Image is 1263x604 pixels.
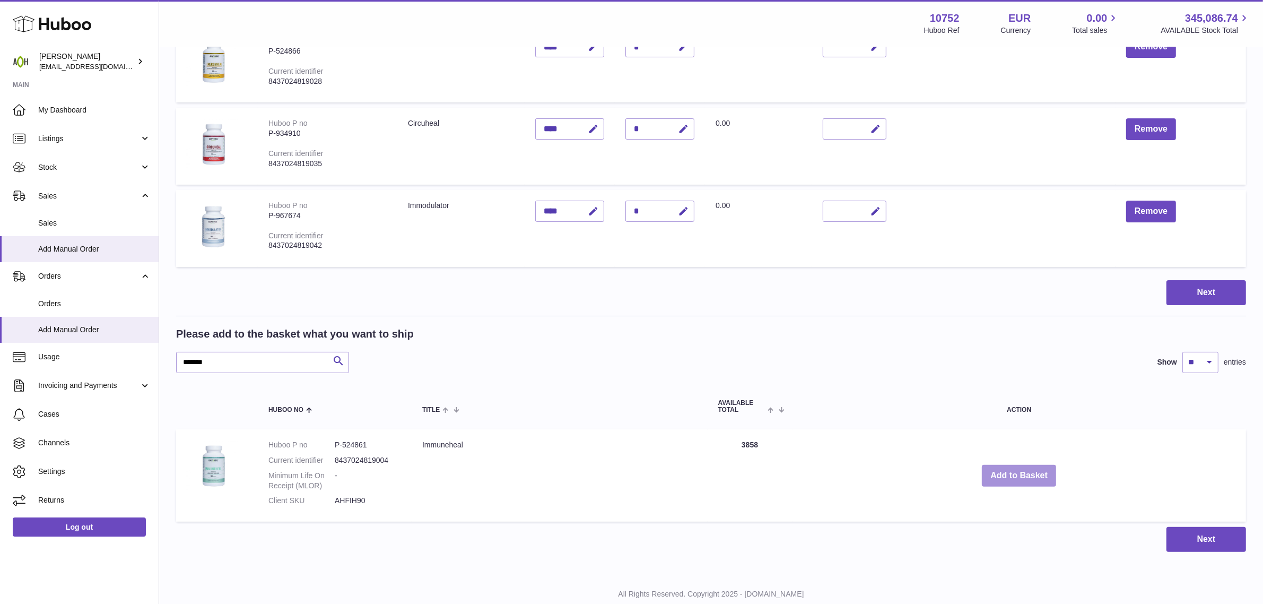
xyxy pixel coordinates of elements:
div: Huboo P no [268,201,308,210]
strong: 10752 [930,11,960,25]
dd: P-524861 [335,440,401,450]
div: Current identifier [268,149,324,158]
span: AVAILABLE Stock Total [1161,25,1250,36]
span: Add Manual Order [38,244,151,254]
span: entries [1224,357,1246,367]
span: Usage [38,352,151,362]
div: Current identifier [268,67,324,75]
span: Orders [38,299,151,309]
span: Settings [38,467,151,477]
div: P-967674 [268,211,387,221]
td: Immodulator [397,190,525,267]
span: Sales [38,218,151,228]
button: Next [1166,527,1246,552]
div: Huboo Ref [924,25,960,36]
div: P-524866 [268,46,387,56]
span: 345,086.74 [1185,11,1238,25]
span: Orders [38,271,140,281]
td: 3858 [708,429,792,522]
button: Remove [1126,36,1176,58]
label: Show [1157,357,1177,367]
dd: AHFIH90 [335,496,401,506]
td: Energyheal [397,25,525,102]
span: Total sales [1072,25,1119,36]
span: [EMAIL_ADDRESS][DOMAIN_NAME] [39,62,156,71]
img: Immodulator [187,201,240,254]
span: 0.00 [716,119,730,127]
span: Channels [38,438,151,448]
span: AVAILABLE Total [718,400,765,413]
div: [PERSON_NAME] [39,51,135,72]
img: Immuneheal [187,440,240,493]
button: Add to Basket [982,465,1056,487]
div: 8437024819035 [268,159,387,169]
dt: Minimum Life On Receipt (MLOR) [268,471,335,491]
div: 8437024819028 [268,76,387,87]
dd: 8437024819004 [335,455,401,465]
span: 0.00 [716,201,730,210]
td: Circuheal [397,108,525,185]
div: P-934910 [268,128,387,139]
dt: Client SKU [268,496,335,506]
dt: Current identifier [268,455,335,465]
span: Title [422,407,440,413]
img: internalAdmin-10752@internal.huboo.com [13,54,29,70]
th: Action [792,389,1246,424]
span: Huboo no [268,407,303,413]
div: 8437024819042 [268,240,387,251]
span: Stock [38,162,140,172]
td: Immuneheal [412,429,708,522]
button: Next [1166,280,1246,305]
div: Currency [1001,25,1031,36]
span: Sales [38,191,140,201]
strong: EUR [1008,11,1031,25]
a: 0.00 Total sales [1072,11,1119,36]
button: Remove [1126,118,1176,140]
dt: Huboo P no [268,440,335,450]
img: Circuheal [187,118,240,171]
a: Log out [13,517,146,537]
dd: - [335,471,401,491]
h2: Please add to the basket what you want to ship [176,327,414,341]
span: Cases [38,409,151,419]
span: My Dashboard [38,105,151,115]
p: All Rights Reserved. Copyright 2025 - [DOMAIN_NAME] [168,589,1255,599]
img: Energyheal [187,36,240,89]
span: Listings [38,134,140,144]
span: Invoicing and Payments [38,381,140,391]
span: Add Manual Order [38,325,151,335]
span: 0.00 [1087,11,1108,25]
div: Huboo P no [268,119,308,127]
span: Returns [38,495,151,505]
div: Current identifier [268,231,324,240]
a: 345,086.74 AVAILABLE Stock Total [1161,11,1250,36]
button: Remove [1126,201,1176,222]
